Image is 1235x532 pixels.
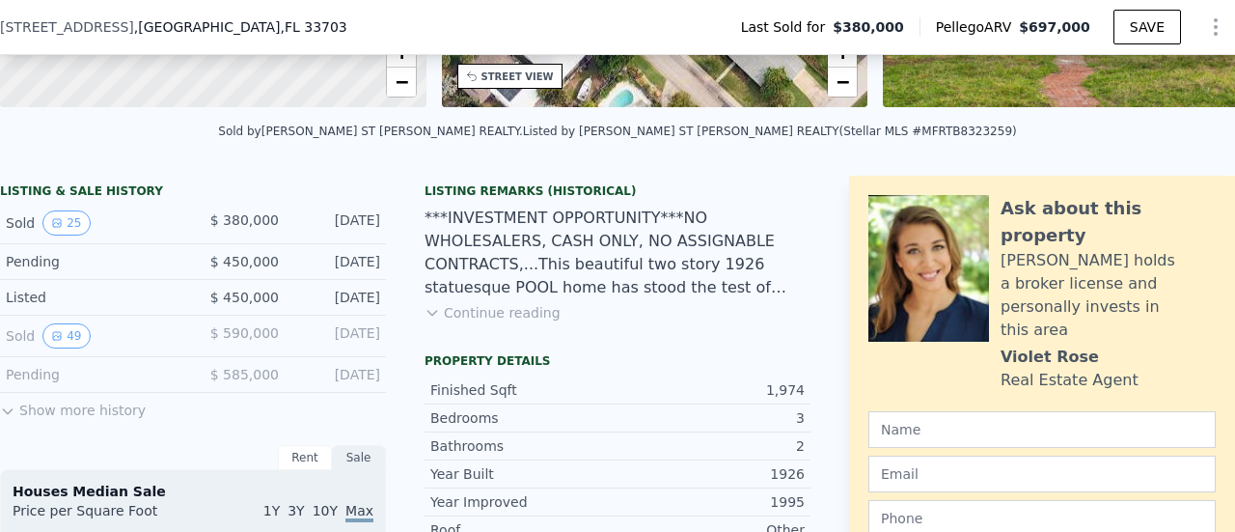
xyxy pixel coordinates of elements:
button: Show Options [1196,8,1235,46]
span: , FL 33703 [280,19,346,35]
div: [DATE] [294,365,380,384]
div: 3 [617,408,805,428]
div: Bathrooms [430,436,617,456]
span: $ 450,000 [210,290,279,305]
span: 10Y [313,503,338,518]
a: Zoom out [387,68,416,97]
a: Zoom out [828,68,857,97]
div: Pending [6,365,178,384]
div: Houses Median Sale [13,482,373,501]
div: Ask about this property [1001,195,1216,249]
span: Last Sold for [741,17,834,37]
div: Listed by [PERSON_NAME] ST [PERSON_NAME] REALTY (Stellar MLS #MFRTB8323259) [523,125,1017,138]
span: $ 380,000 [210,212,279,228]
div: Bedrooms [430,408,617,428]
span: , [GEOGRAPHIC_DATA] [134,17,347,37]
div: [DATE] [294,210,380,236]
div: 2 [617,436,805,456]
div: Price per Square Foot [13,501,193,532]
div: Year Built [430,464,617,484]
div: 1926 [617,464,805,484]
div: Pending [6,252,178,271]
span: − [837,70,849,94]
input: Email [868,456,1216,492]
span: $ 590,000 [210,325,279,341]
div: Finished Sqft [430,380,617,400]
div: [PERSON_NAME] holds a broker license and personally invests in this area [1001,249,1216,342]
button: SAVE [1113,10,1181,44]
div: 1,974 [617,380,805,400]
span: $697,000 [1019,19,1090,35]
div: Sale [332,445,386,470]
div: Violet Rose [1001,346,1099,369]
div: [DATE] [294,288,380,307]
span: $380,000 [833,17,904,37]
div: Sold by [PERSON_NAME] ST [PERSON_NAME] REALTY . [218,125,522,138]
div: Year Improved [430,492,617,512]
span: 3Y [288,503,304,518]
div: Listing Remarks (Historical) [425,183,810,199]
div: [DATE] [294,252,380,271]
span: $ 450,000 [210,254,279,269]
span: $ 585,000 [210,367,279,382]
div: Rent [278,445,332,470]
input: Name [868,411,1216,448]
span: 1Y [263,503,280,518]
span: − [395,70,407,94]
button: View historical data [42,210,90,236]
div: Sold [6,210,178,236]
div: Property details [425,353,810,369]
div: Listed [6,288,178,307]
div: Sold [6,323,178,349]
button: Continue reading [425,303,561,322]
div: 1995 [617,492,805,512]
span: Max [345,503,373,522]
div: STREET VIEW [481,70,554,84]
span: Pellego ARV [936,17,1020,37]
div: ***INVESTMENT OPPORTUNITY***NO WHOLESALERS, CASH ONLY, NO ASSIGNABLE CONTRACTS,...This beautiful ... [425,207,810,299]
div: [DATE] [294,323,380,349]
div: Real Estate Agent [1001,369,1139,392]
button: View historical data [42,323,90,349]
